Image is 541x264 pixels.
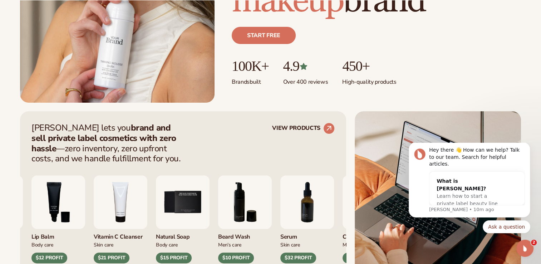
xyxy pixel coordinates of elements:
img: Luxury cream lipstick. [343,175,396,229]
iframe: Intercom live chat [516,240,533,257]
div: 8 / 9 [343,175,396,263]
img: Profile image for Lee [16,6,28,17]
img: Vitamin c cleanser. [94,175,147,229]
div: Message content [31,4,127,63]
div: What is [PERSON_NAME]?Learn how to start a private label beauty line with [PERSON_NAME] [31,29,112,78]
div: $32 PROFIT [280,253,316,263]
div: Cream Lipstick [343,229,396,241]
div: Quick reply options [11,78,132,91]
div: $14 PROFIT [343,253,378,263]
div: 4 / 9 [94,175,147,263]
img: Smoothing lip balm. [31,175,85,229]
div: Hey there 👋 How can we help? Talk to our team. Search for helpful articles. [31,4,127,25]
div: Skin Care [280,241,334,248]
p: 450+ [342,58,396,74]
div: Beard Wash [218,229,272,241]
div: Serum [280,229,334,241]
div: Natural Soap [156,229,210,241]
div: 3 / 9 [31,175,85,263]
p: High-quality products [342,74,396,86]
a: Start free [232,27,296,44]
span: 2 [531,240,537,245]
div: Vitamin C Cleanser [94,229,147,241]
img: Collagen and retinol serum. [280,175,334,229]
div: Men’s Care [218,241,272,248]
div: Body Care [31,241,85,248]
div: 6 / 9 [218,175,272,263]
p: Over 400 reviews [283,74,328,86]
div: 5 / 9 [156,175,210,263]
p: 100K+ [232,58,269,74]
p: 4.9 [283,58,328,74]
strong: brand and sell private label cosmetics with zero hassle [31,122,176,154]
div: $12 PROFIT [31,253,67,263]
div: $10 PROFIT [218,253,254,263]
iframe: Intercom notifications message [398,143,541,238]
div: Skin Care [94,241,147,248]
div: Makeup [343,241,396,248]
div: $15 PROFIT [156,253,192,263]
a: VIEW PRODUCTS [272,123,335,134]
p: [PERSON_NAME] lets you —zero inventory, zero upfront costs, and we handle fulfillment for you. [31,123,185,164]
div: 7 / 9 [280,175,334,263]
img: Foaming beard wash. [218,175,272,229]
div: Lip Balm [31,229,85,241]
div: Body Care [156,241,210,248]
p: Message from Lee, sent 10m ago [31,64,127,70]
button: Quick reply: Ask a question [85,78,132,91]
p: Brands built [232,74,269,86]
span: Learn how to start a private label beauty line with [PERSON_NAME] [39,50,100,71]
div: $21 PROFIT [94,253,129,263]
div: What is [PERSON_NAME]? [39,35,105,50]
img: Nature bar of soap. [156,175,210,229]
